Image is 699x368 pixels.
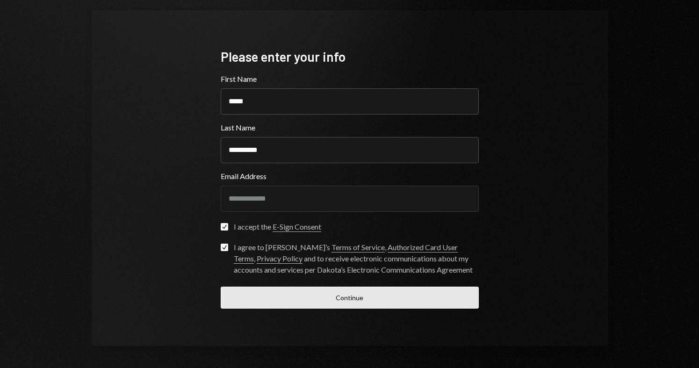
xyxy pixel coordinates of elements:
[221,287,479,309] button: Continue
[221,171,479,182] label: Email Address
[221,48,479,66] div: Please enter your info
[234,243,458,264] a: Authorized Card User Terms
[234,242,479,275] div: I agree to [PERSON_NAME]’s , , and to receive electronic communications about my accounts and ser...
[221,244,228,251] button: I agree to [PERSON_NAME]’s Terms of Service, Authorized Card User Terms, Privacy Policy and to re...
[273,222,321,232] a: E-Sign Consent
[221,73,479,85] label: First Name
[221,122,479,133] label: Last Name
[257,254,303,264] a: Privacy Policy
[234,221,321,232] div: I accept the
[331,243,385,253] a: Terms of Service
[221,223,228,231] button: I accept the E-Sign Consent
